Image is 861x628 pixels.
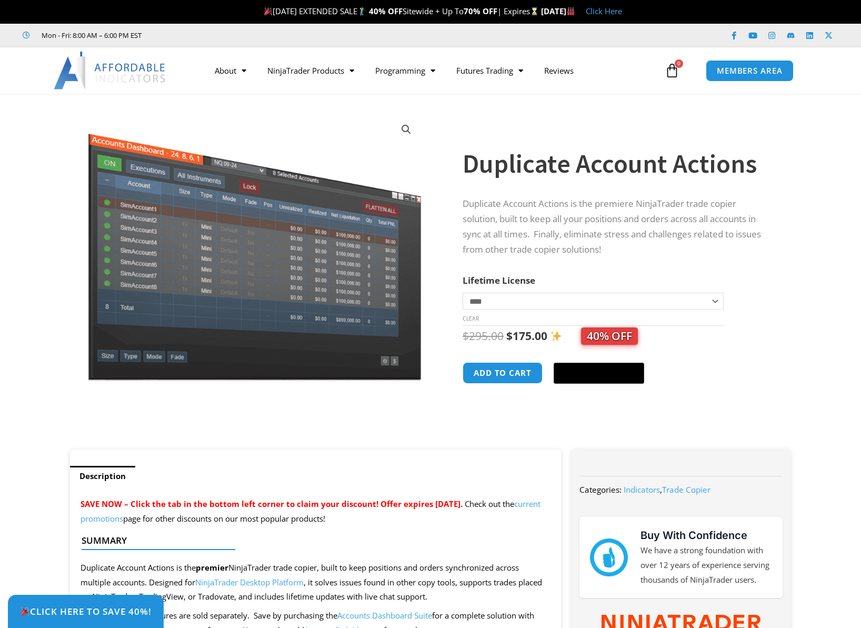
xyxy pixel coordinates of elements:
[624,484,710,495] span: ,
[586,6,622,16] a: Click Here
[590,539,628,576] img: mark thumbs good 43913 | Affordable Indicators – NinjaTrader
[550,331,562,342] img: ✨
[81,497,550,526] p: Check out the page for other discounts on our most popular products!
[82,535,541,546] h4: Summary
[264,7,272,15] img: 🎉
[464,6,497,16] strong: 70% OFF
[530,7,538,15] img: ⌛
[463,328,469,343] span: $
[463,362,543,384] button: Add to cart
[567,7,575,15] img: 🏭
[581,327,638,345] span: 40% OFF
[640,543,772,587] p: We have a strong foundation with over 12 years of experience serving thousands of NinjaTrader users.
[204,58,257,83] a: About
[649,55,695,86] a: 0
[463,145,770,182] h1: Duplicate Account Actions
[506,328,513,343] span: $
[717,67,783,75] span: MEMBERS AREA
[640,527,772,543] h3: Buy With Confidence
[675,59,683,68] span: 0
[506,328,547,343] bdi: 175.00
[21,607,29,616] img: 🎉
[554,363,644,384] button: Buy with GPay
[463,315,479,322] a: Clear options
[369,6,403,16] strong: 40% OFF
[81,499,463,509] span: SAVE NOW – Click the tab in the bottom left corner to claim your discount! Offer expires [DATE].
[463,397,770,407] iframe: PayPal Message 1
[54,52,167,89] img: LogoAI | Affordable Indicators – NinjaTrader
[195,577,304,587] a: NinjaTrader Desktop Platform
[365,58,446,83] a: Programming
[534,58,584,83] a: Reviews
[624,484,660,495] a: Indicators
[397,120,416,139] a: View full-screen image gallery
[446,58,534,83] a: Futures Trading
[204,58,662,83] nav: Menu
[85,112,424,381] img: Screenshot 2024-08-26 15414455555
[706,60,794,82] a: MEMBERS AREA
[463,328,504,343] bdi: 295.00
[579,484,622,495] span: Categories:
[70,466,135,486] a: Description
[196,562,228,573] strong: premier
[463,196,770,257] p: Duplicate Account Actions is the premiere NinjaTrader trade copier solution, built to keep all yo...
[463,274,535,286] label: Lifetime License
[156,30,314,41] iframe: Customer reviews powered by Trustpilot
[81,562,542,602] span: Duplicate Account Actions is the NinjaTrader trade copier, built to keep positions and orders syn...
[662,484,710,495] a: Trade Copier
[541,6,575,16] strong: [DATE]
[20,607,152,616] span: Click Here to save 40%!
[39,29,142,42] span: Mon - Fri: 8:00 AM – 6:00 PM EST
[358,7,366,15] img: 🏌️‍♂️
[262,6,540,16] span: [DATE] EXTENDED SALE Sitewide + Up To | Expires
[8,595,164,628] a: 🎉Click Here to save 40%!
[257,58,365,83] a: NinjaTrader Products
